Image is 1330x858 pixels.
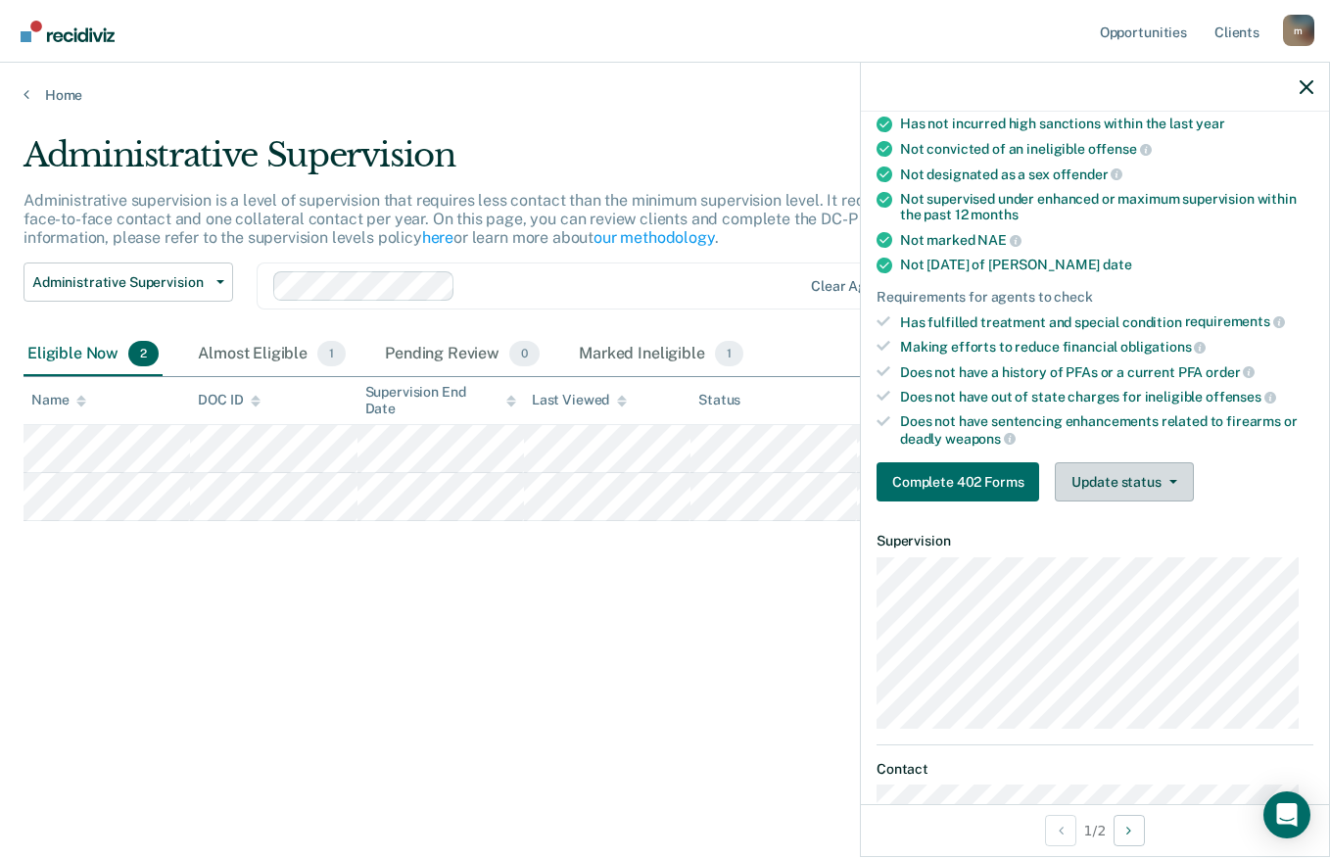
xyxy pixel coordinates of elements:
[1283,15,1314,46] button: Profile dropdown button
[1283,15,1314,46] div: m
[1055,462,1193,501] button: Update status
[32,274,209,291] span: Administrative Supervision
[900,140,1313,158] div: Not convicted of an ineligible
[977,232,1021,248] span: NAE
[900,388,1313,405] div: Does not have out of state charges for ineligible
[877,462,1039,501] button: Complete 402 Forms
[811,278,894,295] div: Clear agents
[877,462,1047,501] a: Navigate to form link
[1120,339,1206,355] span: obligations
[31,392,86,408] div: Name
[381,333,544,376] div: Pending Review
[900,363,1313,381] div: Does not have a history of PFAs or a current PFA order
[900,166,1313,183] div: Not designated as a sex
[1103,257,1131,272] span: date
[971,207,1018,222] span: months
[194,333,350,376] div: Almost Eligible
[900,413,1313,447] div: Does not have sentencing enhancements related to firearms or deadly
[365,384,516,417] div: Supervision End Date
[1114,815,1145,846] button: Next Opportunity
[715,341,743,366] span: 1
[24,135,1021,191] div: Administrative Supervision
[877,761,1313,778] dt: Contact
[594,228,715,247] a: our methodology
[24,86,1306,104] a: Home
[877,289,1313,306] div: Requirements for agents to check
[198,392,261,408] div: DOC ID
[575,333,747,376] div: Marked Ineligible
[1196,116,1224,131] span: year
[900,191,1313,224] div: Not supervised under enhanced or maximum supervision within the past 12
[128,341,159,366] span: 2
[900,338,1313,356] div: Making efforts to reduce financial
[945,431,1016,447] span: weapons
[900,257,1313,273] div: Not [DATE] of [PERSON_NAME]
[1185,313,1285,329] span: requirements
[861,804,1329,856] div: 1 / 2
[24,333,163,376] div: Eligible Now
[509,341,540,366] span: 0
[698,392,740,408] div: Status
[1206,389,1276,405] span: offenses
[900,116,1313,132] div: Has not incurred high sanctions within the last
[317,341,346,366] span: 1
[900,313,1313,331] div: Has fulfilled treatment and special condition
[1053,167,1123,182] span: offender
[532,392,627,408] div: Last Viewed
[1045,815,1076,846] button: Previous Opportunity
[1263,791,1310,838] div: Open Intercom Messenger
[422,228,453,247] a: here
[877,533,1313,549] dt: Supervision
[1088,141,1152,157] span: offense
[900,231,1313,249] div: Not marked
[21,21,115,42] img: Recidiviz
[24,191,999,247] p: Administrative supervision is a level of supervision that requires less contact than the minimum ...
